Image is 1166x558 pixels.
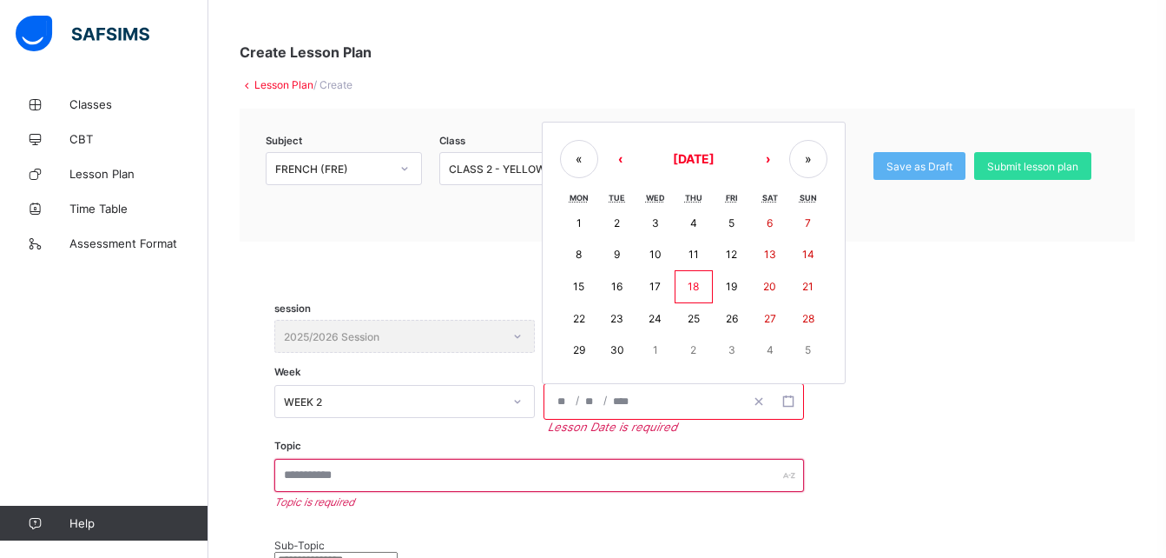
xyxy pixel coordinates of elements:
[675,270,713,303] button: 18 September 2025
[69,236,208,250] span: Assessment Format
[614,248,620,261] abbr: 9 September 2025
[274,539,325,552] label: Sub-Topic
[688,248,699,261] abbr: 11 September 2025
[789,270,827,303] button: 21 September 2025
[751,335,789,366] button: 4 October 2025
[636,335,675,366] button: 1 October 2025
[609,193,625,203] abbr: Tuesday
[636,208,675,239] button: 3 September 2025
[275,163,390,176] div: FRENCH (FRE)
[573,343,585,356] abbr: 29 September 2025
[439,135,465,147] span: Class
[685,193,702,203] abbr: Thursday
[802,280,814,293] abbr: 21 September 2025
[789,239,827,270] button: 14 September 2025
[560,303,598,335] button: 22 September 2025
[576,216,582,229] abbr: 1 September 2025
[449,163,563,176] div: CLASS 2 - YELLOW
[610,343,624,356] abbr: 30 September 2025
[762,193,778,203] abbr: Saturday
[636,303,675,335] button: 24 September 2025
[690,343,696,356] abbr: 2 October 2025
[636,270,675,303] button: 17 September 2025
[646,193,665,203] abbr: Wednesday
[274,366,300,378] span: Week
[789,303,827,335] button: 28 September 2025
[284,395,503,409] div: WEEK 2
[764,312,776,325] abbr: 27 September 2025
[649,280,661,293] abbr: 17 September 2025
[886,160,952,173] span: Save as Draft
[789,140,827,178] button: »
[802,248,814,261] abbr: 14 September 2025
[751,239,789,270] button: 13 September 2025
[240,43,372,61] span: Create Lesson Plan
[690,216,697,229] abbr: 4 September 2025
[751,303,789,335] button: 27 September 2025
[274,495,804,508] em: Topic is required
[713,335,751,366] button: 3 October 2025
[789,208,827,239] button: 7 September 2025
[748,140,787,178] button: ›
[574,393,581,408] span: /
[675,335,713,366] button: 2 October 2025
[713,270,751,303] button: 19 September 2025
[767,216,773,229] abbr: 6 September 2025
[649,312,662,325] abbr: 24 September 2025
[763,280,776,293] abbr: 20 September 2025
[713,208,751,239] button: 5 September 2025
[675,208,713,239] button: 4 September 2025
[713,303,751,335] button: 26 September 2025
[560,335,598,366] button: 29 September 2025
[805,216,811,229] abbr: 7 September 2025
[800,193,817,203] abbr: Sunday
[764,248,776,261] abbr: 13 September 2025
[598,303,636,335] button: 23 September 2025
[649,248,662,261] abbr: 10 September 2025
[728,343,735,356] abbr: 3 October 2025
[726,280,737,293] abbr: 19 September 2025
[548,420,677,434] em: Lesson Date is required
[636,239,675,270] button: 10 September 2025
[560,270,598,303] button: 15 September 2025
[598,208,636,239] button: 2 September 2025
[573,280,584,293] abbr: 15 September 2025
[16,16,149,52] img: safsims
[767,343,774,356] abbr: 4 October 2025
[789,335,827,366] button: 5 October 2025
[560,140,598,178] button: «
[642,140,746,178] button: [DATE]
[726,312,738,325] abbr: 26 September 2025
[254,78,313,91] a: Lesson Plan
[802,312,814,325] abbr: 28 September 2025
[987,160,1078,173] span: Submit lesson plan
[69,132,208,146] span: CBT
[570,193,589,203] abbr: Monday
[614,216,620,229] abbr: 2 September 2025
[805,343,811,356] abbr: 5 October 2025
[610,312,623,325] abbr: 23 September 2025
[751,208,789,239] button: 6 September 2025
[573,312,585,325] abbr: 22 September 2025
[673,151,715,166] span: [DATE]
[751,270,789,303] button: 20 September 2025
[266,135,302,147] span: Subject
[688,280,699,293] abbr: 18 September 2025
[675,303,713,335] button: 25 September 2025
[652,216,659,229] abbr: 3 September 2025
[576,248,582,261] abbr: 8 September 2025
[601,140,639,178] button: ‹
[726,193,738,203] abbr: Friday
[598,335,636,366] button: 30 September 2025
[611,280,623,293] abbr: 16 September 2025
[69,516,208,530] span: Help
[274,440,301,452] label: Topic
[560,208,598,239] button: 1 September 2025
[274,302,311,315] span: session
[313,78,352,91] span: / Create
[69,202,208,216] span: Time Table
[602,393,609,408] span: /
[560,239,598,270] button: 8 September 2025
[728,216,735,229] abbr: 5 September 2025
[713,239,751,270] button: 12 September 2025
